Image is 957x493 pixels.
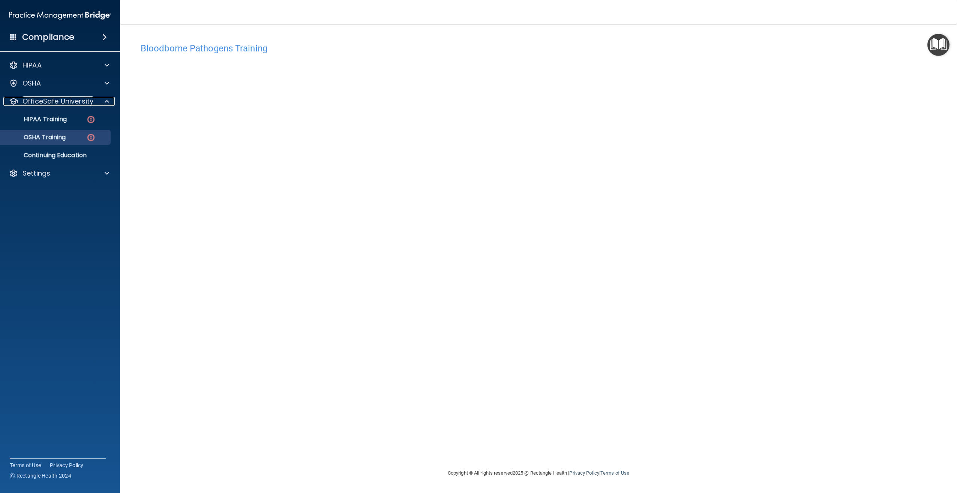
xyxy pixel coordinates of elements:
[141,57,936,288] iframe: bbp
[9,169,109,178] a: Settings
[22,79,41,88] p: OSHA
[10,461,41,469] a: Terms of Use
[402,461,675,485] div: Copyright © All rights reserved 2025 @ Rectangle Health | |
[569,470,599,476] a: Privacy Policy
[600,470,629,476] a: Terms of Use
[22,32,74,42] h4: Compliance
[5,116,67,123] p: HIPAA Training
[9,61,109,70] a: HIPAA
[22,61,42,70] p: HIPAA
[927,34,949,56] button: Open Resource Center
[22,169,50,178] p: Settings
[9,79,109,88] a: OSHA
[86,115,96,124] img: danger-circle.6113f641.png
[9,97,109,106] a: OfficeSafe University
[5,152,107,159] p: Continuing Education
[141,44,936,53] h4: Bloodborne Pathogens Training
[86,133,96,142] img: danger-circle.6113f641.png
[9,8,111,23] img: PMB logo
[22,97,93,106] p: OfficeSafe University
[50,461,84,469] a: Privacy Policy
[10,472,71,479] span: Ⓒ Rectangle Health 2024
[5,134,66,141] p: OSHA Training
